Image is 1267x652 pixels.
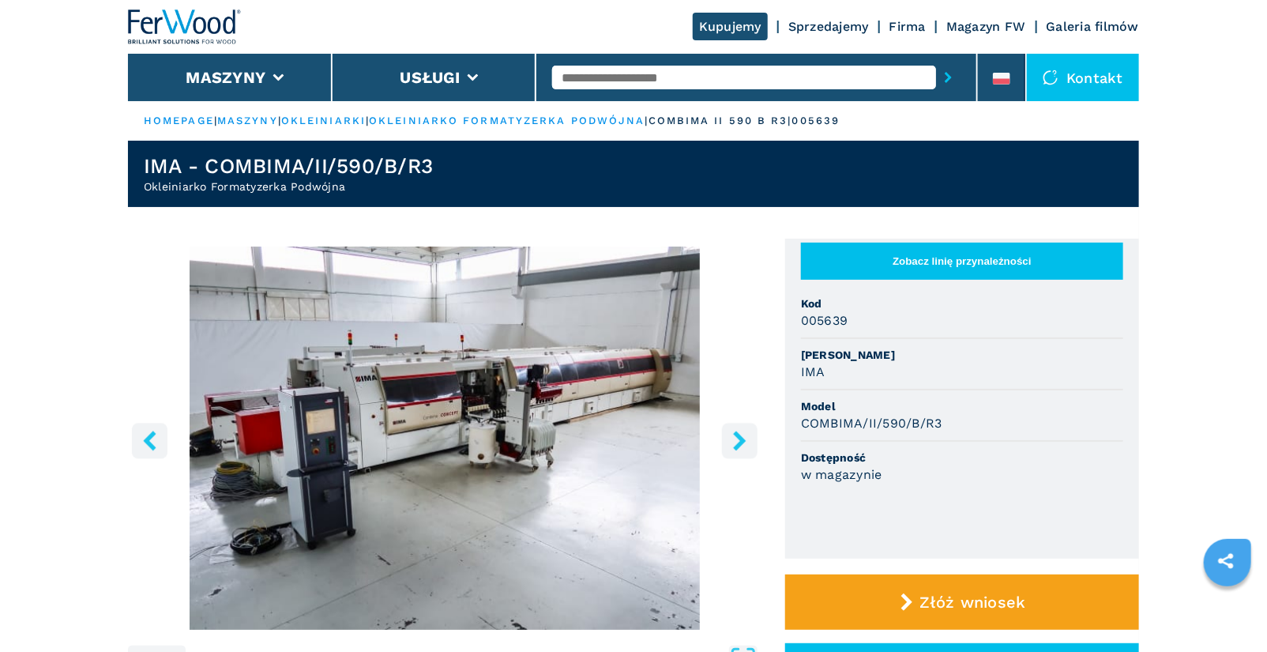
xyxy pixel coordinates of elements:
img: Ferwood [128,9,242,44]
button: Maszyny [186,68,265,87]
h3: 005639 [801,311,848,330]
span: Model [801,398,1123,414]
span: Dostępność [801,450,1123,465]
a: Magazyn FW [946,19,1026,34]
a: Galeria filmów [1047,19,1140,34]
a: HOMEPAGE [144,115,214,126]
p: 005639 [792,114,840,128]
h3: w magazynie [801,465,882,484]
button: left-button [132,423,167,458]
a: okleiniarko formatyzerka podwójna [369,115,645,126]
button: submit-button [936,59,961,96]
a: Sprzedajemy [788,19,869,34]
img: Kontakt [1043,70,1058,85]
p: combima ii 590 b r3 | [649,114,792,128]
a: Firma [889,19,926,34]
button: Usługi [400,68,461,87]
span: | [278,115,281,126]
a: sharethis [1206,541,1246,581]
a: Kupujemy [693,13,768,40]
h3: IMA [801,363,825,381]
button: Złóż wniosek [785,575,1139,630]
span: | [645,115,649,126]
iframe: Chat [1200,581,1255,640]
button: right-button [722,423,758,458]
h3: COMBIMA/II/590/B/R3 [801,414,942,432]
span: | [214,115,217,126]
span: Kod [801,296,1123,311]
a: okleiniarki [281,115,366,126]
div: Kontakt [1027,54,1139,101]
a: maszyny [217,115,278,126]
span: [PERSON_NAME] [801,347,1123,363]
span: | [366,115,369,126]
h2: Okleiniarko Formatyzerka Podwójna [144,179,433,194]
button: Zobacz linię przynależności [801,243,1123,280]
h1: IMA - COMBIMA/II/590/B/R3 [144,153,433,179]
div: Go to Slide 1 [128,247,761,630]
img: Okleiniarko Formatyzerka Podwójna IMA COMBIMA/II/590/B/R3 [128,247,761,630]
span: Złóż wniosek [920,593,1026,612]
